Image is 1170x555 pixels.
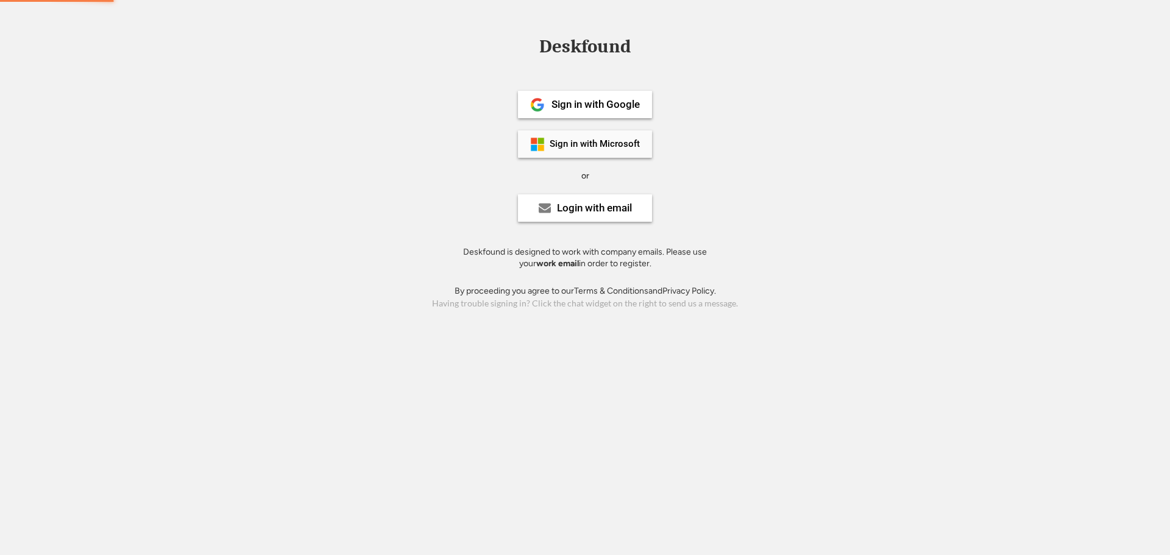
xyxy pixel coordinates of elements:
[530,97,545,112] img: 1024px-Google__G__Logo.svg.png
[530,137,545,152] img: ms-symbollockup_mssymbol_19.png
[536,258,579,269] strong: work email
[581,170,589,182] div: or
[448,246,722,270] div: Deskfound is designed to work with company emails. Please use your in order to register.
[455,285,716,297] div: By proceeding you agree to our and
[557,203,632,213] div: Login with email
[533,37,637,56] div: Deskfound
[662,286,716,296] a: Privacy Policy.
[551,99,640,110] div: Sign in with Google
[574,286,648,296] a: Terms & Conditions
[550,140,640,149] div: Sign in with Microsoft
